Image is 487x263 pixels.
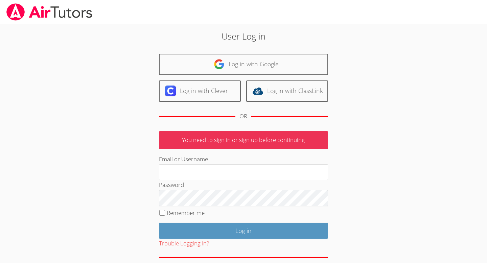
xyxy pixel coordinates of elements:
[112,30,375,43] h2: User Log in
[252,86,263,96] img: classlink-logo-d6bb404cc1216ec64c9a2012d9dc4662098be43eaf13dc465df04b49fa7ab582.svg
[6,3,93,21] img: airtutors_banner-c4298cdbf04f3fff15de1276eac7730deb9818008684d7c2e4769d2f7ddbe033.png
[159,54,328,75] a: Log in with Google
[159,223,328,239] input: Log in
[159,239,209,248] button: Trouble Logging In?
[159,131,328,149] p: You need to sign in or sign up before continuing
[159,80,241,102] a: Log in with Clever
[159,155,208,163] label: Email or Username
[214,59,225,70] img: google-logo-50288ca7cdecda66e5e0955fdab243c47b7ad437acaf1139b6f446037453330a.svg
[165,86,176,96] img: clever-logo-6eab21bc6e7a338710f1a6ff85c0baf02591cd810cc4098c63d3a4b26e2feb20.svg
[159,181,184,189] label: Password
[246,80,328,102] a: Log in with ClassLink
[167,209,205,217] label: Remember me
[239,112,247,121] div: OR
